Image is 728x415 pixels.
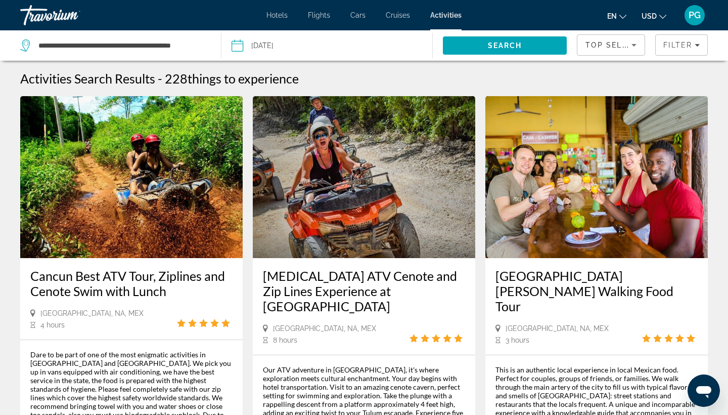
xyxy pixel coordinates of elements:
[20,71,155,86] h1: Activities Search Results
[40,321,65,329] span: 4 hours
[506,336,529,344] span: 3 hours
[40,309,144,317] span: [GEOGRAPHIC_DATA], NA, MEX
[607,12,617,20] span: en
[188,71,299,86] span: things to experience
[273,324,376,333] span: [GEOGRAPHIC_DATA], NA, MEX
[688,375,720,407] iframe: Button to launch messaging window
[386,11,410,19] a: Cruises
[20,2,121,28] a: Travorium
[495,268,698,314] a: [GEOGRAPHIC_DATA][PERSON_NAME] Walking Food Tour
[273,336,297,344] span: 8 hours
[663,41,692,49] span: Filter
[655,34,708,56] button: Filters
[642,9,666,23] button: Change currency
[350,11,366,19] a: Cars
[585,39,636,51] mat-select: Sort by
[607,9,626,23] button: Change language
[266,11,288,19] a: Hotels
[585,41,643,49] span: Top Sellers
[30,268,233,299] a: Cancun Best ATV Tour, Ziplines and Cenote Swim with Lunch
[485,96,708,258] img: Playa del Carmen Walking Food Tour
[488,41,522,50] span: Search
[158,71,162,86] span: -
[37,38,206,53] input: Search destination
[642,12,657,20] span: USD
[165,71,299,86] h2: 228
[430,11,462,19] a: Activities
[263,268,465,314] a: [MEDICAL_DATA] ATV Cenote and Zip Lines Experience at [GEOGRAPHIC_DATA]
[253,96,475,258] img: Adrenaline ATV Cenote and Zip Lines Experience at Tulum
[506,324,609,333] span: [GEOGRAPHIC_DATA], NA, MEX
[681,5,708,26] button: User Menu
[443,36,567,55] button: Search
[308,11,330,19] a: Flights
[232,30,432,61] button: [DATE]Date: Oct 10, 2025
[689,10,701,20] span: PG
[20,96,243,258] img: Cancun Best ATV Tour, Ziplines and Cenote Swim with Lunch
